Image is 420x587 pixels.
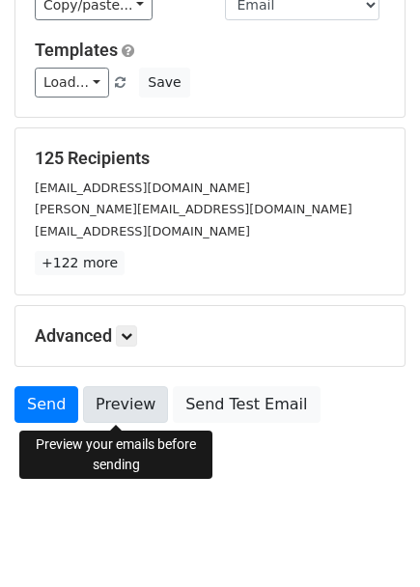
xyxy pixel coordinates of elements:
button: Save [139,68,189,98]
small: [EMAIL_ADDRESS][DOMAIN_NAME] [35,224,250,238]
a: +122 more [35,251,125,275]
div: Preview your emails before sending [19,431,212,479]
a: Templates [35,40,118,60]
a: Load... [35,68,109,98]
small: [EMAIL_ADDRESS][DOMAIN_NAME] [35,181,250,195]
iframe: Chat Widget [323,494,420,587]
small: [PERSON_NAME][EMAIL_ADDRESS][DOMAIN_NAME] [35,202,352,216]
a: Preview [83,386,168,423]
h5: Advanced [35,325,385,347]
a: Send Test Email [173,386,320,423]
a: Send [14,386,78,423]
h5: 125 Recipients [35,148,385,169]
